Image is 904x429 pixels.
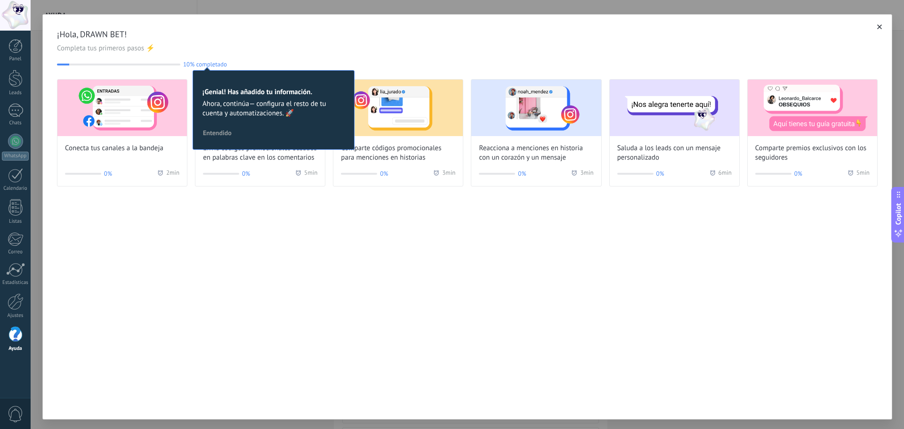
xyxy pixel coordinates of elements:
[856,169,870,178] span: 5 min
[2,280,29,286] div: Estadísticas
[755,144,870,162] span: Comparte premios exclusivos con los seguidores
[610,80,739,136] img: Greet leads with a custom message (Wizard onboarding modal)
[442,169,455,178] span: 3 min
[471,80,601,136] img: React to story mentions with a heart and personalized message
[304,169,317,178] span: 5 min
[894,203,903,225] span: Copilot
[2,249,29,255] div: Correo
[2,313,29,319] div: Ajustes
[479,144,593,162] span: Reacciona a menciones en historia con un corazón y un mensaje
[57,29,878,40] span: ¡Hola, DRAWN BET!
[2,90,29,96] div: Leads
[518,169,526,178] span: 0%
[57,44,878,53] span: Completa tus primeros pasos ⚡
[2,56,29,62] div: Panel
[242,169,250,178] span: 0%
[748,80,877,136] img: Share exclusive rewards with followers
[2,152,29,161] div: WhatsApp
[380,169,388,178] span: 0%
[656,169,664,178] span: 0%
[203,130,232,136] span: Entendido
[104,169,112,178] span: 0%
[183,61,227,68] span: 10% completado
[617,144,732,162] span: Saluda a los leads con un mensaje personalizado
[341,144,455,162] span: Comparte códigos promocionales para menciones en historias
[2,186,29,192] div: Calendario
[580,169,593,178] span: 3 min
[202,99,345,118] span: Ahora, continúa— configura el resto de tu cuenta y automatizaciones. 🚀
[333,80,463,136] img: Share promo codes for story mentions
[203,144,317,162] span: Envía códigos promocionales basados en palabras clave en los comentarios
[794,169,802,178] span: 0%
[2,120,29,126] div: Chats
[2,346,29,352] div: Ayuda
[166,169,179,178] span: 2 min
[202,88,345,97] h2: ¡Genial! Has añadido tu información.
[2,219,29,225] div: Listas
[718,169,732,178] span: 6 min
[65,144,163,153] span: Conecta tus canales a la bandeja
[199,126,236,140] button: Entendido
[57,80,187,136] img: Connect your channels to the inbox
